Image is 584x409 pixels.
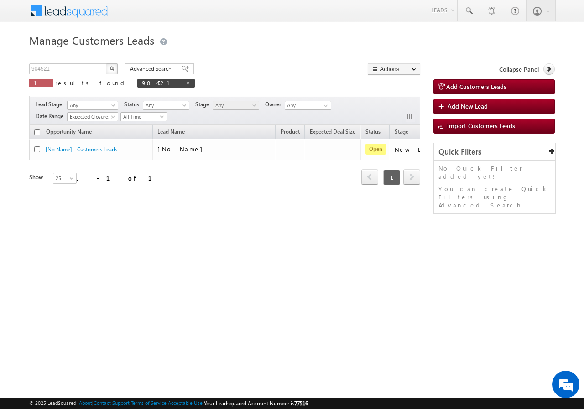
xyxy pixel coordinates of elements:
[143,101,187,109] span: Any
[447,122,515,129] span: Import Customers Leads
[403,169,420,185] span: next
[68,113,115,121] span: Expected Closure Date
[368,63,420,75] button: Actions
[79,400,92,406] a: About
[195,100,213,109] span: Stage
[29,173,46,181] div: Show
[438,164,551,181] p: No Quick Filter added yet!
[36,112,67,120] span: Date Range
[67,101,118,110] a: Any
[29,33,154,47] span: Manage Customers Leads
[499,65,539,73] span: Collapse Panel
[34,129,40,135] input: Check all records
[153,127,189,139] span: Lead Name
[67,112,118,121] a: Expected Closure Date
[55,79,128,87] span: results found
[361,127,385,139] a: Status
[68,101,115,109] span: Any
[168,400,203,406] a: Acceptable Use
[29,399,308,408] span: © 2025 LeadSquared | | | | |
[34,79,48,87] span: 1
[395,145,440,154] div: New Lead
[142,79,181,87] span: 904521
[157,145,207,153] span: [No Name]
[448,102,488,110] span: Add New Lead
[446,83,506,90] span: Add Customers Leads
[42,127,96,139] a: Opportunity Name
[390,127,413,139] a: Stage
[53,174,78,182] span: 25
[395,128,408,135] span: Stage
[294,400,308,407] span: 77516
[438,185,551,209] p: You can create Quick Filters using Advanced Search.
[310,128,355,135] span: Expected Deal Size
[319,101,330,110] a: Show All Items
[213,101,256,109] span: Any
[36,100,66,109] span: Lead Stage
[265,100,285,109] span: Owner
[281,128,300,135] span: Product
[361,170,378,185] a: prev
[53,173,77,184] a: 25
[131,400,167,406] a: Terms of Service
[46,146,117,153] a: [No Name] - Customers Leads
[75,173,163,183] div: 1 - 1 of 1
[434,143,555,161] div: Quick Filters
[383,170,400,185] span: 1
[121,113,164,121] span: All Time
[109,66,114,71] img: Search
[213,101,259,110] a: Any
[365,144,386,155] span: Open
[143,101,189,110] a: Any
[403,170,420,185] a: next
[46,128,92,135] span: Opportunity Name
[94,400,130,406] a: Contact Support
[130,65,174,73] span: Advanced Search
[120,112,167,121] a: All Time
[204,400,308,407] span: Your Leadsquared Account Number is
[124,100,143,109] span: Status
[305,127,360,139] a: Expected Deal Size
[361,169,378,185] span: prev
[285,101,331,110] input: Type to Search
